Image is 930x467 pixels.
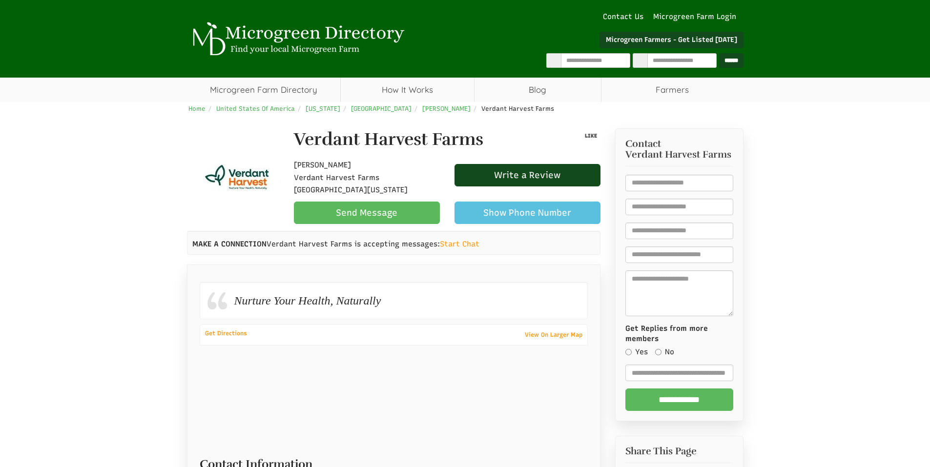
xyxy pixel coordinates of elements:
[455,164,600,186] a: Write a Review
[625,324,733,345] label: Get Replies from more members
[599,32,744,48] a: Microgreen Farmers - Get Listed [DATE]
[583,133,597,139] span: LIKE
[187,231,601,255] div: Verdant Harvest Farms is accepting messages:
[440,239,479,249] a: Start Chat
[653,12,741,22] a: Microgreen Farm Login
[598,12,648,22] a: Contact Us
[187,22,407,56] img: Microgreen Directory
[187,78,341,102] a: Microgreen Farm Directory
[192,240,267,248] b: MAKE A CONNECTION
[625,446,733,457] h2: Share This Page
[625,349,632,355] input: Yes
[601,78,744,102] span: Farmers
[188,105,206,112] a: Home
[580,130,600,142] button: LIKE
[294,161,351,169] span: [PERSON_NAME]
[625,139,733,160] h3: Contact
[422,105,471,112] a: [PERSON_NAME]
[294,185,408,194] span: [GEOGRAPHIC_DATA][US_STATE]
[294,173,379,182] span: Verdant Harvest Farms
[200,282,588,319] div: Nurture Your Health, Naturally
[706,57,711,64] i: Use Current Location
[625,149,731,160] span: Verdant Harvest Farms
[655,349,661,355] input: No
[351,105,412,112] a: [GEOGRAPHIC_DATA]
[200,327,252,339] a: Get Directions
[475,78,601,102] a: Blog
[625,347,648,357] label: Yes
[294,130,483,149] h1: Verdant Harvest Farms
[520,328,587,342] a: View On Larger Map
[481,105,554,112] span: Verdant Harvest Farms
[655,347,674,357] label: No
[463,207,592,219] div: Show Phone Number
[216,105,295,112] a: United States Of America
[306,105,340,112] a: [US_STATE]
[294,202,440,224] a: Send Message
[188,128,286,226] img: Contact Verdant Harvest Farms
[341,78,474,102] a: How It Works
